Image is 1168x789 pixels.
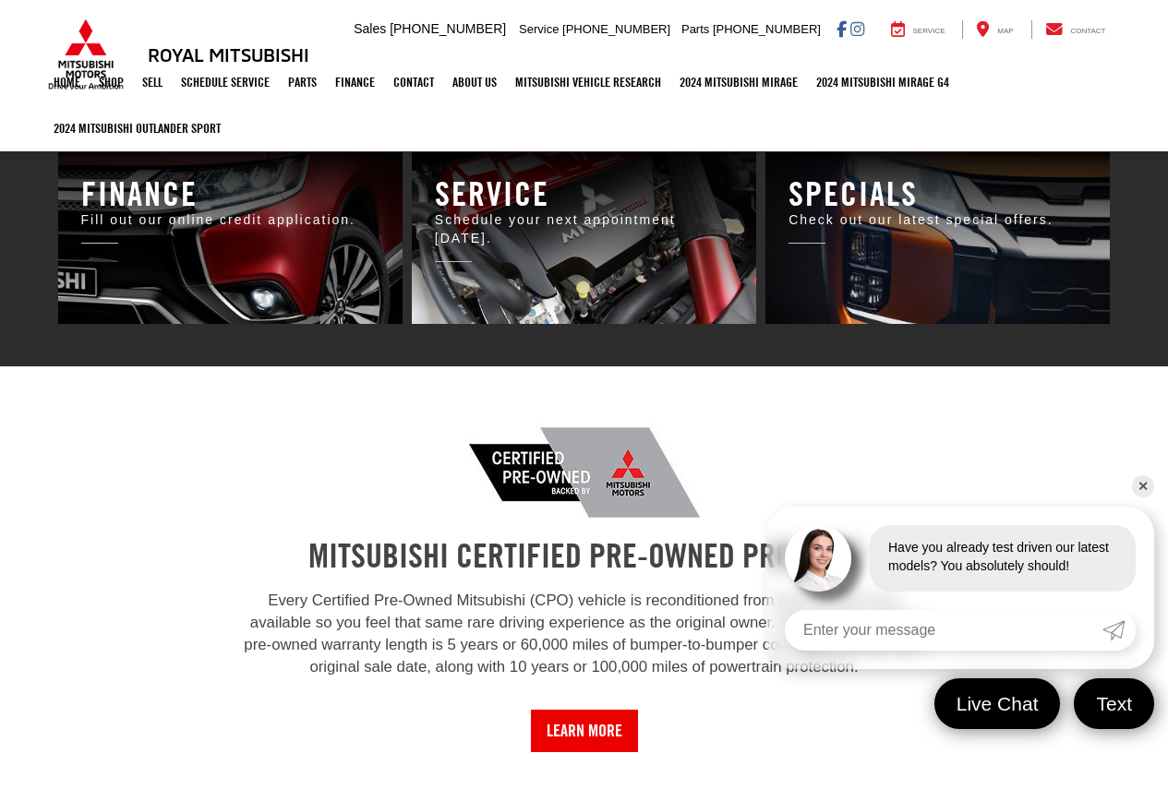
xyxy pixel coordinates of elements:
a: Facebook: Click to visit our Facebook page [837,21,847,36]
a: Text [1074,678,1154,729]
span: Text [1087,691,1141,716]
h3: Specials [789,175,1087,212]
a: Contact [1031,20,1120,39]
a: Live Chat [934,678,1061,729]
span: Contact [1070,27,1105,35]
a: Royal Mitsubishi | Baton Rouge, LA Royal Mitsubishi | Baton Rouge, LA Royal Mitsubishi | Baton Ro... [58,152,403,325]
p: Every Certified Pre-Owned Mitsubishi (CPO) vehicle is reconditioned from only the best cars avail... [238,590,931,678]
a: Schedule Service: Opens in a new tab [172,59,279,105]
a: Parts: Opens in a new tab [279,59,326,105]
a: Submit [1102,610,1136,651]
img: Mitsubishi [44,18,127,90]
span: [PHONE_NUMBER] [562,22,670,36]
a: Contact [384,59,443,105]
a: Service [877,20,959,39]
span: Map [997,27,1013,35]
a: Royal Mitsubishi | Baton Rouge, LA Royal Mitsubishi | Baton Rouge, LA Royal Mitsubishi | Baton Ro... [412,152,756,325]
h3: Royal Mitsubishi [148,44,309,65]
a: 2024 Mitsubishi Mirage G4 [807,59,958,105]
a: Finance [326,59,384,105]
p: Fill out our online credit application. [81,211,379,230]
span: [PHONE_NUMBER] [390,21,506,36]
h3: Finance [81,175,379,212]
a: Shop [90,59,133,105]
h3: Service [435,175,733,212]
div: Have you already test driven our latest models? You absolutely should! [870,525,1136,592]
span: Sales [354,21,386,36]
a: Learn More [531,710,638,752]
a: Map [962,20,1027,39]
a: Sell [133,59,172,105]
span: Live Chat [947,691,1048,716]
a: 2024 Mitsubishi Outlander SPORT [44,105,230,151]
input: Enter your message [785,610,1102,651]
a: Royal Mitsubishi | Baton Rouge, LA Royal Mitsubishi | Baton Rouge, LA Royal Mitsubishi | Baton Ro... [765,152,1110,325]
a: Instagram: Click to visit our Instagram page [850,21,864,36]
p: Check out our latest special offers. [789,211,1087,230]
span: [PHONE_NUMBER] [713,22,821,36]
h2: MITSUBISHI CERTIFIED PRE-OWNED PROGRAM [238,537,931,574]
img: Royal Mitsubishi in Baton Rouge LA [469,408,700,537]
span: Service [913,27,945,35]
a: About Us [443,59,506,105]
a: Mitsubishi Vehicle Research [506,59,670,105]
a: Home [44,59,90,105]
span: Parts [681,22,709,36]
span: Service [519,22,559,36]
a: 2024 Mitsubishi Mirage [670,59,807,105]
p: Schedule your next appointment [DATE]. [435,211,733,248]
img: Agent profile photo [785,525,851,592]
